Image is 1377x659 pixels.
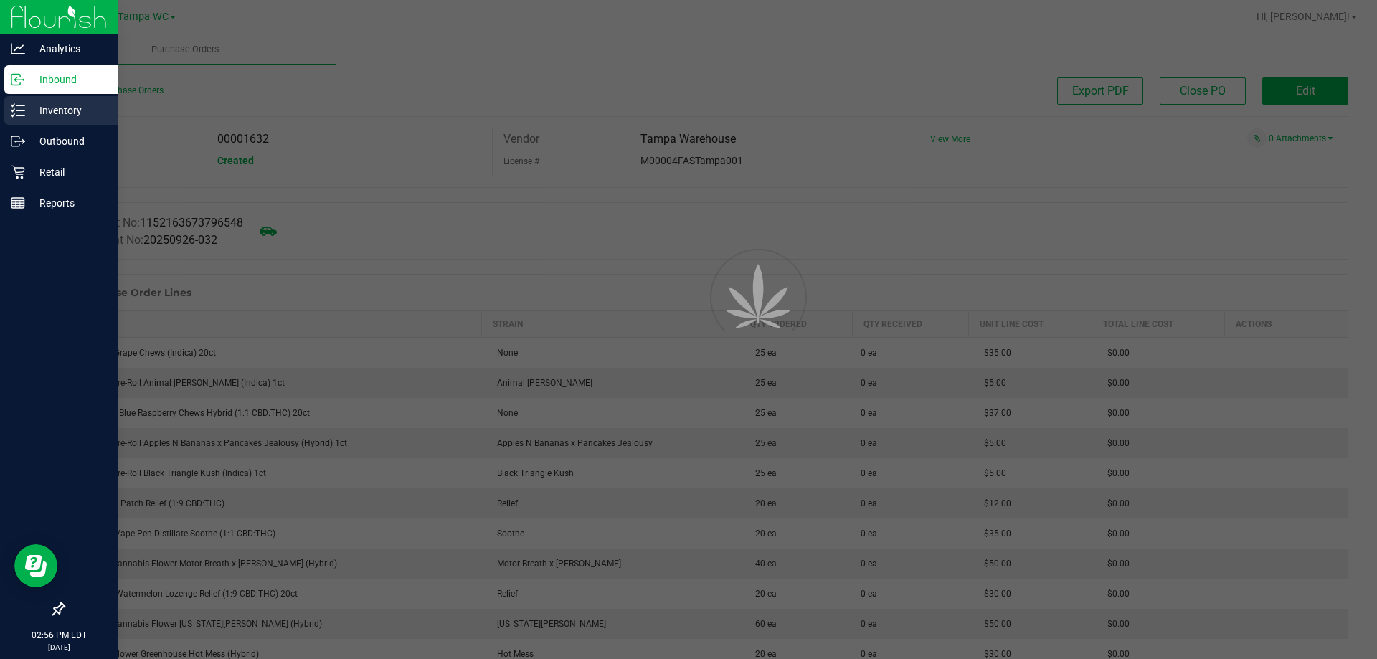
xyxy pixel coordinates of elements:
p: Inbound [25,71,111,88]
iframe: Resource center [14,544,57,587]
inline-svg: Reports [11,196,25,210]
inline-svg: Retail [11,165,25,179]
p: Inventory [25,102,111,119]
p: 02:56 PM EDT [6,629,111,642]
inline-svg: Analytics [11,42,25,56]
p: [DATE] [6,642,111,653]
p: Outbound [25,133,111,150]
p: Reports [25,194,111,212]
inline-svg: Outbound [11,134,25,148]
p: Retail [25,163,111,181]
inline-svg: Inventory [11,103,25,118]
p: Analytics [25,40,111,57]
inline-svg: Inbound [11,72,25,87]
